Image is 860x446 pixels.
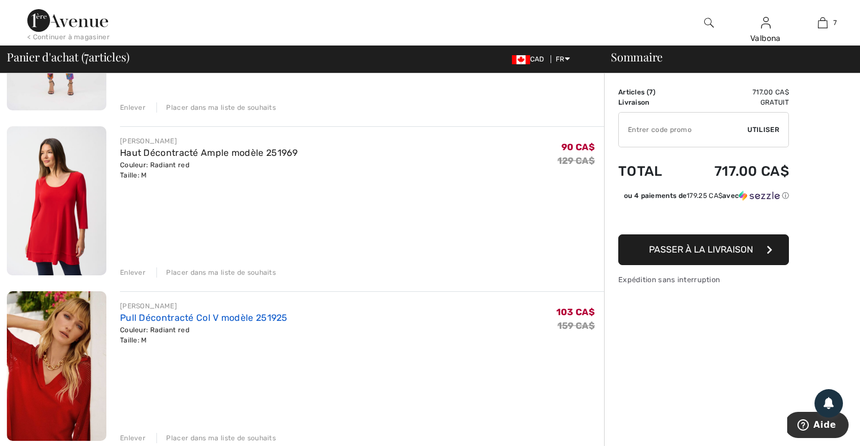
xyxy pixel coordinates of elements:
div: Placer dans ma liste de souhaits [156,102,276,113]
input: Code promo [619,113,747,147]
span: Passer à la livraison [649,244,753,255]
div: Enlever [120,102,146,113]
img: Mon panier [818,16,828,30]
div: [PERSON_NAME] [120,301,288,311]
div: Couleur: Radiant red Taille: M [120,325,288,345]
iframe: Ouvre un widget dans lequel vous pouvez trouver plus d’informations [787,412,849,440]
a: Haut Décontracté Ample modèle 251969 [120,147,298,158]
div: ou 4 paiements de avec [624,191,789,201]
s: 129 CA$ [557,155,595,166]
div: Enlever [120,267,146,278]
a: Pull Décontracté Col V modèle 251925 [120,312,288,323]
img: Pull Décontracté Col V modèle 251925 [7,291,106,441]
button: Passer à la livraison [618,234,789,265]
div: Placer dans ma liste de souhaits [156,267,276,278]
td: Articles ( ) [618,87,681,97]
img: Sezzle [739,191,780,201]
span: Utiliser [747,125,779,135]
img: recherche [704,16,714,30]
td: Livraison [618,97,681,108]
span: 103 CA$ [556,307,595,317]
span: 90 CA$ [561,142,595,152]
div: ou 4 paiements de179.25 CA$avecSezzle Cliquez pour en savoir plus sur Sezzle [618,191,789,205]
td: 717.00 CA$ [681,87,789,97]
img: Haut Décontracté Ample modèle 251969 [7,126,106,275]
span: 7 [649,88,653,96]
div: Enlever [120,433,146,443]
span: FR [556,55,570,63]
iframe: PayPal-paypal [618,205,789,230]
div: < Continuer à magasiner [27,32,110,42]
span: CAD [512,55,549,63]
s: 159 CA$ [557,320,595,331]
td: Gratuit [681,97,789,108]
div: [PERSON_NAME] [120,136,298,146]
img: Canadian Dollar [512,55,530,64]
span: 7 [833,18,837,28]
span: 7 [84,48,89,63]
span: Panier d'achat ( articles) [7,51,129,63]
td: 717.00 CA$ [681,152,789,191]
div: Placer dans ma liste de souhaits [156,433,276,443]
div: Sommaire [597,51,853,63]
span: 179.25 CA$ [687,192,722,200]
td: Total [618,152,681,191]
img: 1ère Avenue [27,9,108,32]
div: Expédition sans interruption [618,274,789,285]
div: Valbona [738,32,793,44]
img: Mes infos [761,16,771,30]
a: Se connecter [761,17,771,28]
a: 7 [795,16,850,30]
div: Couleur: Radiant red Taille: M [120,160,298,180]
